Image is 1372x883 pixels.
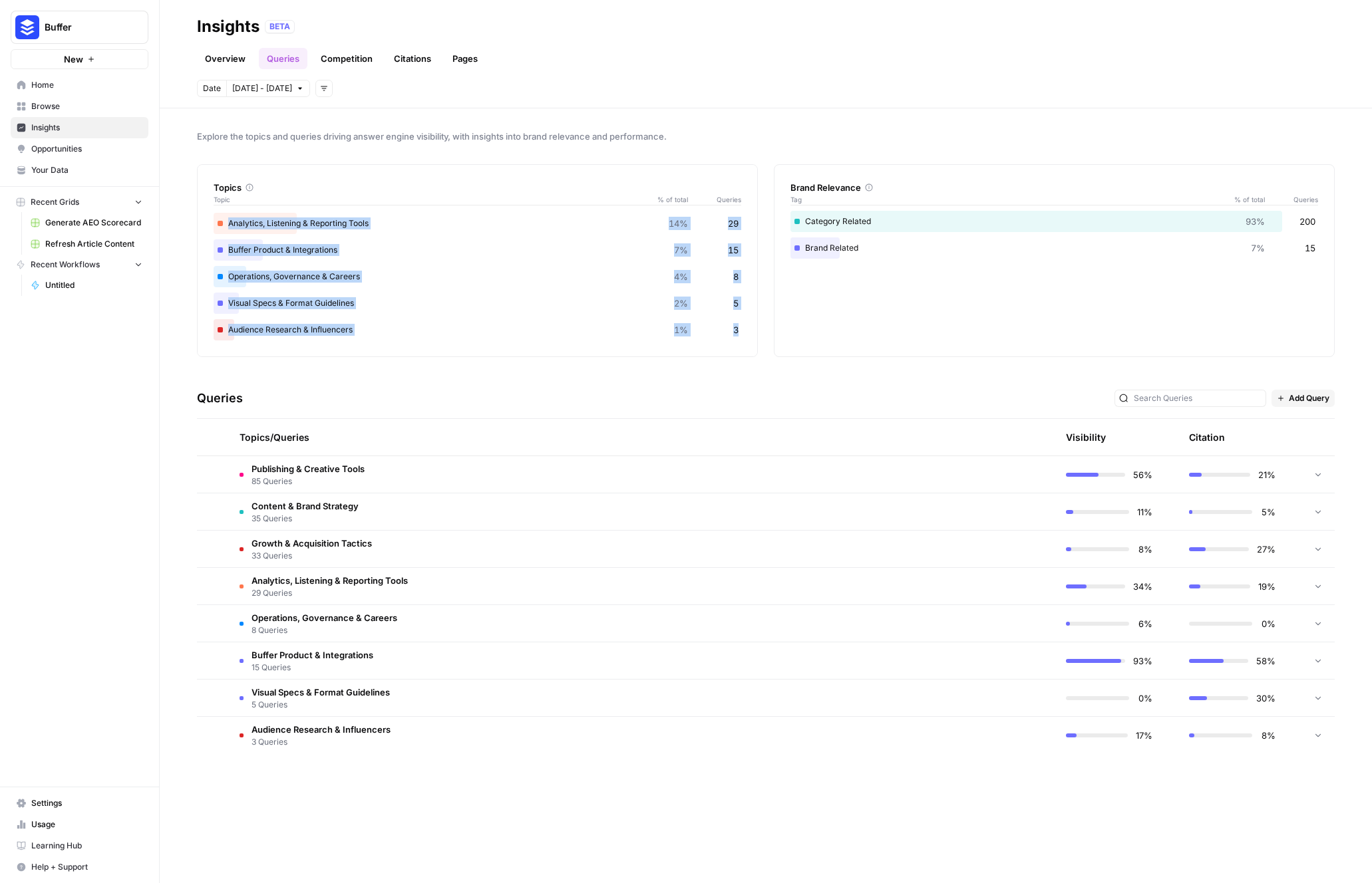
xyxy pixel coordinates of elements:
[790,237,1318,259] div: Brand Related
[252,648,373,662] span: Buffer Product & Integrations
[31,79,142,91] span: Home
[214,293,741,314] div: Visual Specs & Format Guidelines
[232,82,292,94] span: [DATE] - [DATE]
[1246,215,1265,228] span: 93%
[11,96,148,117] a: Browse
[1133,580,1152,593] span: 34%
[11,255,148,275] button: Recent Workflows
[252,624,397,636] span: 8 Queries
[226,80,310,97] button: [DATE] - [DATE]
[25,212,148,233] a: Generate AEO Scorecard
[1133,468,1152,481] span: 56%
[1258,468,1276,481] span: 21%
[11,117,148,138] a: Insights
[11,11,148,44] button: Workspace: Buffer
[197,16,259,37] div: Insights
[214,319,741,340] div: Audience Research & Influencers
[11,793,148,814] a: Settings
[265,20,295,33] div: BETA
[1299,215,1315,228] span: 200
[674,243,688,257] span: 7%
[11,835,148,856] a: Learning Hub
[1265,194,1318,205] span: Queries
[1258,580,1276,593] span: 19%
[203,82,221,94] span: Date
[252,736,391,748] span: 3 Queries
[1289,392,1329,404] span: Add Query
[1189,419,1225,455] div: Citation
[11,74,148,96] a: Home
[214,213,741,234] div: Analytics, Listening & Reporting Tools
[728,243,739,257] span: 15
[674,297,688,310] span: 2%
[1137,505,1152,519] span: 11%
[252,475,365,487] span: 85 Queries
[240,419,918,455] div: Topics/Queries
[733,297,739,310] span: 5
[252,537,372,550] span: Growth & Acquisition Tactics
[31,797,142,809] span: Settings
[15,15,39,39] img: Buffer Logo
[1257,543,1276,556] span: 27%
[252,699,390,711] span: 5 Queries
[31,143,142,155] span: Opportunities
[259,48,307,69] a: Queries
[214,266,741,287] div: Operations, Governance & Careers
[252,574,408,587] span: Analytics, Listening & Reporting Tools
[64,53,83,66] span: New
[31,100,142,112] span: Browse
[1260,617,1276,630] span: 0%
[1251,241,1265,255] span: 7%
[197,389,243,408] h3: Queries
[1260,729,1276,742] span: 8%
[31,196,79,208] span: Recent Grids
[214,181,741,194] div: Topics
[11,49,148,69] button: New
[1305,241,1315,255] span: 15
[674,270,688,283] span: 4%
[45,21,125,34] span: Buffer
[252,686,390,699] span: Visual Specs & Format Guidelines
[252,587,408,599] span: 29 Queries
[648,194,688,205] span: % of total
[790,181,1318,194] div: Brand Relevance
[1137,543,1152,556] span: 8%
[214,239,741,261] div: Buffer Product & Integrations
[444,48,486,69] a: Pages
[252,513,359,525] span: 35 Queries
[1137,617,1152,630] span: 6%
[31,840,142,852] span: Learning Hub
[31,122,142,134] span: Insights
[1272,390,1335,407] button: Add Query
[25,275,148,296] a: Untitled
[214,194,648,205] span: Topic
[313,48,381,69] a: Competition
[11,814,148,835] a: Usage
[1256,654,1276,668] span: 58%
[31,861,142,873] span: Help + Support
[252,499,359,513] span: Content & Brand Strategy
[45,238,142,250] span: Refresh Article Content
[669,217,688,230] span: 14%
[45,279,142,291] span: Untitled
[790,211,1318,232] div: Category Related
[45,217,142,229] span: Generate AEO Scorecard
[11,192,148,212] button: Recent Grids
[11,138,148,160] a: Opportunities
[1134,392,1262,405] input: Search Queries
[1256,692,1276,705] span: 30%
[688,194,741,205] span: Queries
[31,259,100,271] span: Recent Workflows
[1133,654,1152,668] span: 93%
[733,323,739,336] span: 3
[252,611,397,624] span: Operations, Governance & Careers
[252,662,373,674] span: 15 Queries
[1136,729,1152,742] span: 17%
[11,856,148,878] button: Help + Support
[252,462,365,475] span: Publishing & Creative Tools
[197,48,254,69] a: Overview
[252,550,372,562] span: 33 Queries
[11,160,148,181] a: Your Data
[1066,431,1106,444] div: Visibility
[31,164,142,176] span: Your Data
